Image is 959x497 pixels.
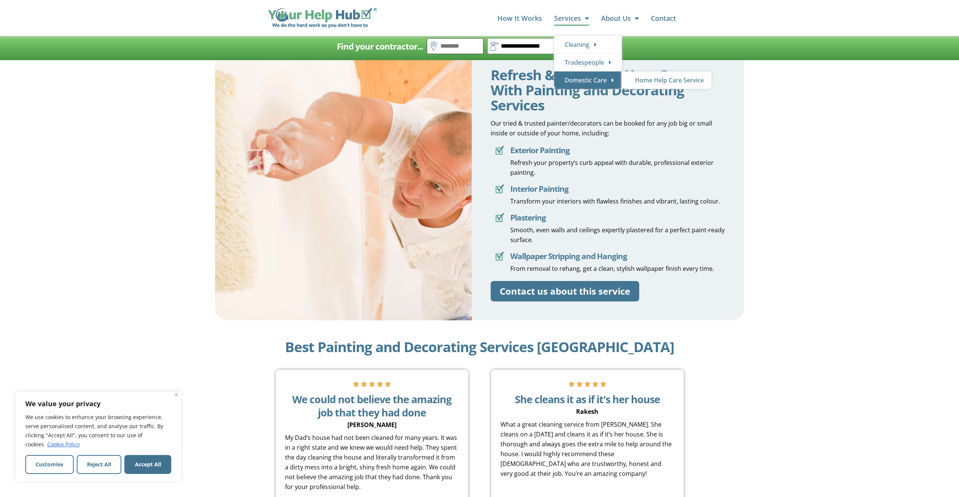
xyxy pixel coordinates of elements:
a: About Us [601,11,639,26]
i:  [576,379,583,389]
nav: Menu [384,11,675,26]
p: Smooth, even walls and ceilings expertly plastered for a perfect paint-ready surface. [510,225,725,245]
p: Rakesh [500,407,674,416]
button: Customise [25,455,74,474]
a: How It Works [497,11,542,26]
i:  [592,379,598,389]
p: Our tried & trusted painter/decorators can be booked for any job big or small inside or outside o... [491,118,725,138]
ul: Domestic Care [621,71,711,89]
p: Refresh your property’s curb appeal with durable, professional exterior painting. [510,158,725,177]
div: 5/5 [353,379,391,389]
a: Contact us about this service [491,281,639,301]
a: Tradespeople [554,54,622,71]
p: From removal to rehang, get a clean, stylish wallpaper finish every time. [510,264,714,273]
i:  [385,379,391,389]
a: Home Help Care Service [621,71,711,89]
p: We use cookies to enhance your browsing experience, serve personalised content, and analyse our t... [25,413,171,449]
p: What a great cleaning service from [PERSON_NAME]. She cleans on a [DATE] and cleans it as if it’s... [500,419,674,478]
h2: Refresh & Revitalise Your Space With Painting and Decorating Services [491,67,725,113]
button: Accept All [124,455,171,474]
a: Services [554,11,589,26]
h2: Interior Painting [510,181,720,196]
i:  [600,379,606,389]
h2: Exterior Painting [510,143,725,158]
i:  [369,379,375,389]
img: Close [175,393,178,396]
span: Contact us about this service [500,286,630,297]
a: Contact [651,11,676,26]
i:  [361,379,367,389]
h5: We could not believe the amazing job that they had done [285,393,459,419]
i:  [353,379,359,389]
h2: Best Painting and Decorating Services [GEOGRAPHIC_DATA] [264,339,695,354]
p: My Dad’s house had not been cleaned for many years. It was in a right state and we knew we would ... [285,433,459,492]
a: Domestic Care [554,71,622,89]
p: Transform your interiors with flawless finishes and vibrant, lasting colour. [510,196,720,206]
h2: Plastering [510,210,725,225]
a: Cleaning [554,36,622,53]
a: Cookie Policy [47,440,80,448]
img: Your Help Hub Wide Logo [268,8,377,28]
ul: Services [554,36,622,89]
i:  [584,379,590,389]
h5: She cleans it as if it's her house [500,393,674,406]
i:  [569,379,575,389]
h2: Wallpaper Stripping and Hanging [510,248,714,264]
div: 5/5 [569,379,606,389]
p: We value your privacy [25,399,171,408]
h2: Find your contractor... [337,39,423,54]
button: Reject All [77,455,122,474]
p: [PERSON_NAME] [285,421,459,429]
i:  [377,379,383,389]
